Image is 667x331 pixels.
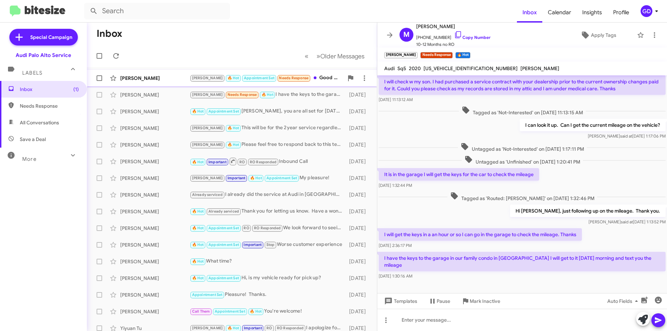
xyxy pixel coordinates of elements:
[73,86,79,93] span: (1)
[84,3,230,19] input: Search
[266,176,297,180] span: Appointment Set
[192,192,223,197] span: Already serviced
[608,2,635,23] a: Profile
[379,183,412,188] span: [DATE] 1:32:44 PM
[607,295,641,307] span: Auto Fields
[192,226,204,230] span: 🔥 Hot
[621,219,633,224] span: said at
[383,295,417,307] span: Templates
[416,31,491,41] span: [PHONE_NUMBER]
[641,5,652,17] div: GD
[416,41,491,48] span: 10-12 Months no RO
[192,326,223,330] span: [PERSON_NAME]
[520,65,559,72] span: [PERSON_NAME]
[254,226,281,230] span: RO Responded
[190,174,346,182] div: My pleasure!
[228,126,239,130] span: 🔥 Hot
[379,252,666,271] p: I have the keys to the garage in our family condo in [GEOGRAPHIC_DATA] I will get to it [DATE] mo...
[120,241,190,248] div: [PERSON_NAME]
[228,326,239,330] span: 🔥 Hot
[635,5,659,17] button: GD
[244,242,262,247] span: Important
[510,205,666,217] p: Hi [PERSON_NAME], just following up on the mileage. Thank you.
[423,65,518,72] span: [US_VEHICLE_IDENTIFICATION_NUMBER]
[591,29,616,41] span: Apply Tags
[120,91,190,98] div: [PERSON_NAME]
[190,207,346,215] div: Thank you for letting us know. Have a wonderful day!
[346,291,371,298] div: [DATE]
[20,119,59,126] span: All Conversations
[192,209,204,214] span: 🔥 Hot
[300,49,313,63] button: Previous
[190,257,346,265] div: What time?
[346,125,371,132] div: [DATE]
[266,242,275,247] span: Stop
[192,176,223,180] span: [PERSON_NAME]
[312,49,369,63] button: Next
[190,74,344,82] div: Good afternoon, MJ - Due to an unexpected urgency, I missed my scheduled appointment for [DATE]. ...
[20,102,79,109] span: Needs Response
[602,295,646,307] button: Auto Fields
[454,35,491,40] a: Copy Number
[190,307,346,315] div: You're welcome!
[120,158,190,165] div: [PERSON_NAME]
[305,52,308,60] span: «
[462,155,583,165] span: Untagged as 'Unfinished' on [DATE] 1:20:41 PM
[20,136,46,143] span: Save a Deal
[192,309,210,314] span: Call Them
[228,176,246,180] span: Important
[190,274,346,282] div: Hi, is my vehicle ready for pick up?
[208,160,227,164] span: Important
[120,225,190,232] div: [PERSON_NAME]
[250,176,262,180] span: 🔥 Hot
[244,226,249,230] span: RO
[409,65,421,72] span: 2020
[577,2,608,23] span: Insights
[20,86,79,93] span: Inbox
[120,108,190,115] div: [PERSON_NAME]
[456,295,506,307] button: Mark Inactive
[346,191,371,198] div: [DATE]
[208,242,239,247] span: Appointment Set
[470,295,500,307] span: Mark Inactive
[384,52,418,58] small: [PERSON_NAME]
[190,224,346,232] div: We look forward to seeing you [DATE] 2PM. Thank you and have a wonderful day!
[458,142,587,152] span: Untagged as 'Not-Interested' on [DATE] 1:17:11 PM
[301,49,369,63] nav: Page navigation example
[192,142,223,147] span: [PERSON_NAME]
[190,141,346,149] div: Please feel free to respond back to this text to schedule or call us at [PHONE_NUMBER] when you a...
[22,156,36,162] span: More
[190,107,346,115] div: [PERSON_NAME], you are all set for [DATE] 11:00 AM. We will see you then and hope you have a wond...
[208,276,239,280] span: Appointment Set
[190,191,346,199] div: I already did the service at Audi in [GEOGRAPHIC_DATA][PERSON_NAME]. Thanks
[16,52,71,59] div: Audi Palo Alto Service
[346,91,371,98] div: [DATE]
[620,133,632,139] span: said at
[437,295,450,307] span: Pause
[346,258,371,265] div: [DATE]
[520,119,666,131] p: I can look it up. Can I get the current mileage on the vehicle?
[120,308,190,315] div: [PERSON_NAME]
[192,276,204,280] span: 🔥 Hot
[397,65,406,72] span: Sq5
[208,226,239,230] span: Appointment Set
[416,22,491,31] span: [PERSON_NAME]
[420,52,452,58] small: Needs Response
[346,308,371,315] div: [DATE]
[192,160,204,164] span: 🔥 Hot
[97,28,122,39] h1: Inbox
[120,141,190,148] div: [PERSON_NAME]
[208,109,239,114] span: Appointment Set
[320,52,364,60] span: Older Messages
[542,2,577,23] a: Calendar
[120,175,190,182] div: [PERSON_NAME]
[588,133,666,139] span: [PERSON_NAME] [DATE] 1:17:06 PM
[346,241,371,248] div: [DATE]
[22,70,42,76] span: Labels
[517,2,542,23] span: Inbox
[384,65,395,72] span: Audi
[403,29,410,40] span: M
[190,91,346,99] div: I have the keys to the garage in our family condo in [GEOGRAPHIC_DATA] I will get to it [DATE] mo...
